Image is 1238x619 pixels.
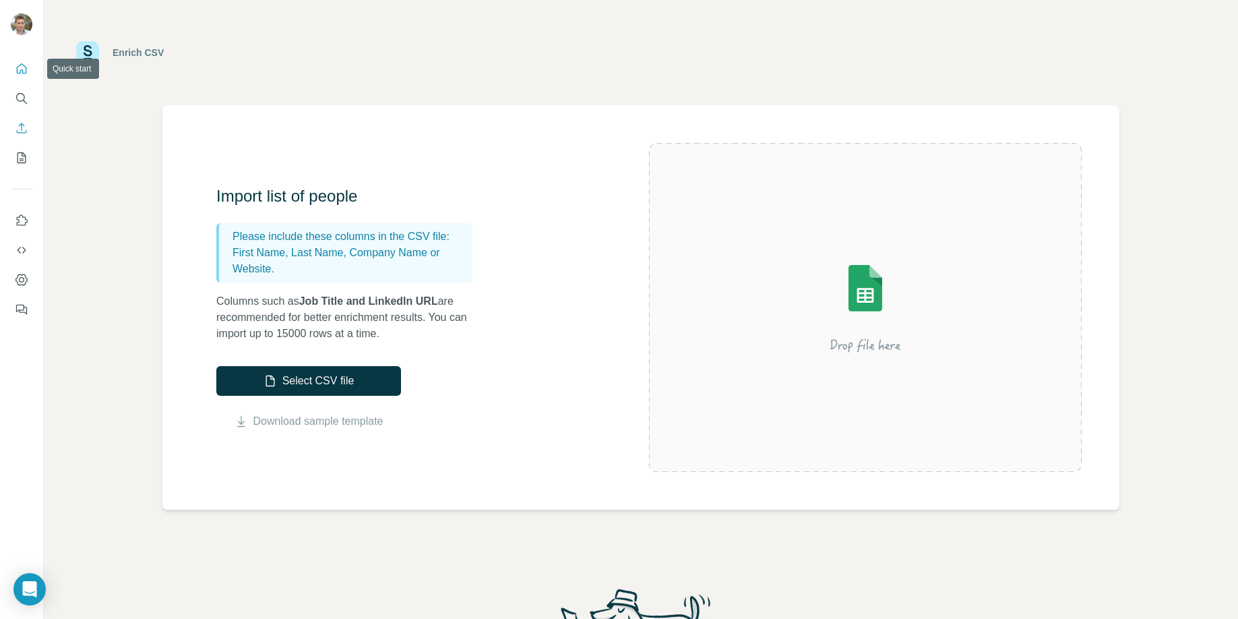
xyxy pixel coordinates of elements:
[76,41,99,64] img: Surfe Logo
[744,227,987,388] img: Surfe Illustration - Drop file here or select below
[11,57,32,81] button: Quick start
[11,297,32,322] button: Feedback
[11,238,32,262] button: Use Surfe API
[216,185,486,207] h3: Import list of people
[253,413,383,430] a: Download sample template
[216,413,401,430] button: Download sample template
[11,86,32,111] button: Search
[299,295,438,307] span: Job Title and LinkedIn URL
[11,208,32,233] button: Use Surfe on LinkedIn
[11,116,32,140] button: Enrich CSV
[233,229,467,245] p: Please include these columns in the CSV file:
[11,146,32,170] button: My lists
[113,46,164,59] div: Enrich CSV
[11,13,32,35] img: Avatar
[233,245,467,277] p: First Name, Last Name, Company Name or Website.
[216,366,401,396] button: Select CSV file
[11,268,32,292] button: Dashboard
[216,293,486,342] p: Columns such as are recommended for better enrichment results. You can import up to 15000 rows at...
[13,573,46,606] div: Open Intercom Messenger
